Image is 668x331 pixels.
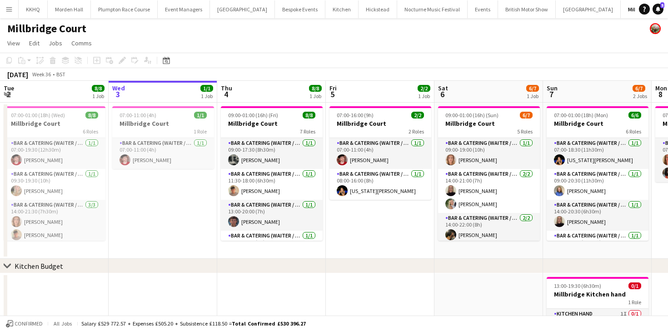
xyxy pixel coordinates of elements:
[158,0,210,18] button: Event Managers
[4,200,105,257] app-card-role: Bar & Catering (Waiter / waitress)3/314:00-21:30 (7h30m)[PERSON_NAME][PERSON_NAME]
[655,84,667,92] span: Mon
[29,39,40,47] span: Edit
[221,119,323,128] h3: Millbridge Court
[200,85,213,92] span: 1/1
[547,231,648,262] app-card-role: Bar & Catering (Waiter / waitress)1/114:00-22:30 (8h30m)
[221,231,323,262] app-card-role: Bar & Catering (Waiter / waitress)1/113:00-22:00 (9h)
[517,128,533,135] span: 5 Roles
[547,84,558,92] span: Sun
[418,85,430,92] span: 2/2
[4,106,105,241] app-job-card: 07:00-01:00 (18h) (Wed)8/8Millbridge Court6 RolesBar & Catering (Waiter / waitress)1/107:00-19:30...
[15,321,43,327] span: Confirmed
[628,112,641,119] span: 6/6
[112,119,214,128] h3: Millbridge Court
[48,0,91,18] button: Morden Hall
[303,112,315,119] span: 8/8
[409,128,424,135] span: 2 Roles
[45,37,66,49] a: Jobs
[15,262,63,271] div: Kitchen Budget
[520,112,533,119] span: 6/7
[52,320,74,327] span: All jobs
[228,112,278,119] span: 09:00-01:00 (16h) (Fri)
[438,213,540,257] app-card-role: Bar & Catering (Waiter / waitress)2/214:00-22:00 (8h)[PERSON_NAME]
[526,85,539,92] span: 6/7
[445,112,499,119] span: 09:00-01:00 (16h) (Sun)
[654,89,667,99] span: 8
[554,282,601,289] span: 13:00-19:30 (6h30m)
[359,0,397,18] button: Hickstead
[111,89,125,99] span: 3
[275,0,325,18] button: Bespoke Events
[19,0,48,18] button: KKHQ
[92,85,105,92] span: 8/8
[437,89,448,99] span: 6
[4,37,24,49] a: View
[92,93,104,99] div: 1 Job
[633,85,645,92] span: 6/7
[194,128,207,135] span: 1 Role
[81,320,306,327] div: Salary £529 772.57 + Expenses £505.20 + Subsistence £118.50 =
[438,169,540,213] app-card-role: Bar & Catering (Waiter / waitress)2/214:00-21:00 (7h)[PERSON_NAME][PERSON_NAME]
[221,106,323,241] app-job-card: 09:00-01:00 (16h) (Fri)8/8Millbridge Court7 RolesBar & Catering (Waiter / waitress)1/109:00-17:30...
[56,71,65,78] div: BST
[547,106,648,241] div: 07:00-01:00 (18h) (Mon)6/6Millbridge Court6 RolesBar & Catering (Waiter / waitress)1/107:00-18:30...
[653,4,663,15] a: 5
[232,320,306,327] span: Total Confirmed £530 396.27
[7,70,28,79] div: [DATE]
[329,138,431,169] app-card-role: Bar & Catering (Waiter / waitress)1/107:00-11:00 (4h)[PERSON_NAME]
[49,39,62,47] span: Jobs
[201,93,213,99] div: 1 Job
[545,89,558,99] span: 7
[4,169,105,200] app-card-role: Bar & Catering (Waiter / waitress)1/109:30-19:30 (10h)[PERSON_NAME]
[309,85,322,92] span: 8/8
[329,84,337,92] span: Fri
[547,138,648,169] app-card-role: Bar & Catering (Waiter / waitress)1/107:00-18:30 (11h30m)[US_STATE][PERSON_NAME]
[418,93,430,99] div: 1 Job
[7,22,86,35] h1: Millbridge Court
[626,128,641,135] span: 6 Roles
[660,2,664,8] span: 5
[527,93,538,99] div: 1 Job
[438,119,540,128] h3: Millbridge Court
[11,112,65,119] span: 07:00-01:00 (18h) (Wed)
[438,106,540,241] app-job-card: 09:00-01:00 (16h) (Sun)6/7Millbridge Court5 RolesBar & Catering (Waiter / waitress)1/109:00-19:00...
[91,0,158,18] button: Plumpton Race Course
[2,89,14,99] span: 2
[221,169,323,200] app-card-role: Bar & Catering (Waiter / waitress)1/111:30-18:00 (6h30m)[PERSON_NAME]
[210,0,275,18] button: [GEOGRAPHIC_DATA]
[83,128,98,135] span: 6 Roles
[547,119,648,128] h3: Millbridge Court
[112,138,214,169] app-card-role: Bar & Catering (Waiter / waitress)1/107:00-11:00 (4h)[PERSON_NAME]
[328,89,337,99] span: 5
[4,119,105,128] h3: Millbridge Court
[5,319,44,329] button: Confirmed
[628,282,641,289] span: 0/1
[120,112,156,119] span: 07:00-11:00 (4h)
[628,299,641,306] span: 1 Role
[300,128,315,135] span: 7 Roles
[438,84,448,92] span: Sat
[71,39,92,47] span: Comms
[221,200,323,231] app-card-role: Bar & Catering (Waiter / waitress)1/113:00-20:00 (7h)[PERSON_NAME]
[30,71,53,78] span: Week 36
[633,93,647,99] div: 2 Jobs
[498,0,556,18] button: British Motor Show
[85,112,98,119] span: 8/8
[4,138,105,169] app-card-role: Bar & Catering (Waiter / waitress)1/107:00-19:30 (12h30m)[PERSON_NAME]
[221,84,232,92] span: Thu
[325,0,359,18] button: Kitchen
[547,290,648,298] h3: Millbridge Kitchen hand
[329,106,431,200] div: 07:00-16:00 (9h)2/2Millbridge Court2 RolesBar & Catering (Waiter / waitress)1/107:00-11:00 (4h)[P...
[556,0,621,18] button: [GEOGRAPHIC_DATA]
[547,200,648,231] app-card-role: Bar & Catering (Waiter / waitress)1/114:00-20:30 (6h30m)[PERSON_NAME]
[68,37,95,49] a: Comms
[7,39,20,47] span: View
[112,106,214,169] app-job-card: 07:00-11:00 (4h)1/1Millbridge Court1 RoleBar & Catering (Waiter / waitress)1/107:00-11:00 (4h)[PE...
[309,93,321,99] div: 1 Job
[337,112,374,119] span: 07:00-16:00 (9h)
[25,37,43,49] a: Edit
[194,112,207,119] span: 1/1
